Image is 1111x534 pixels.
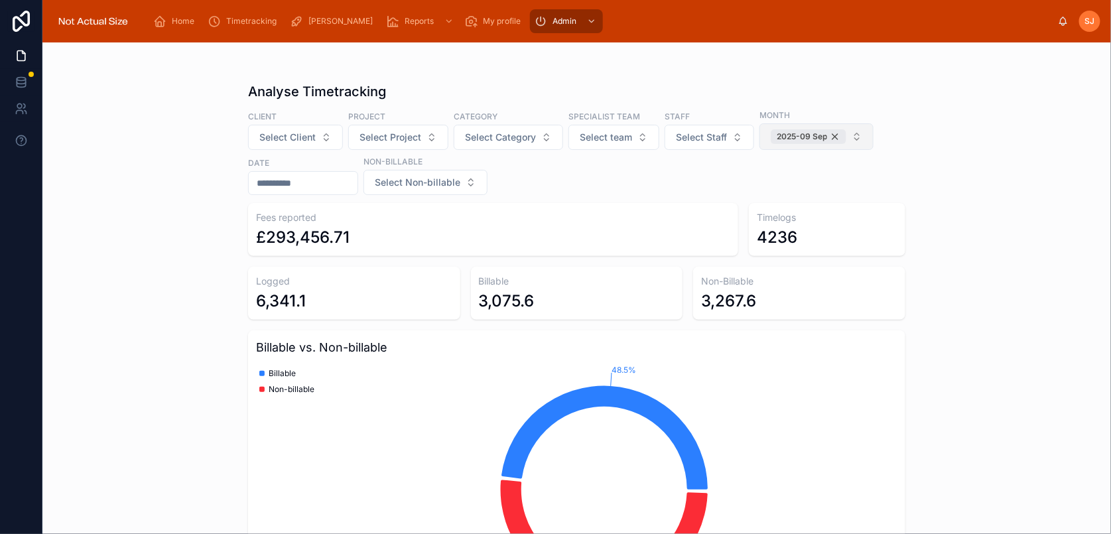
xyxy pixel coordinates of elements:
a: Timetracking [204,9,286,33]
span: [PERSON_NAME] [308,16,373,27]
span: 2025-09 Sep [777,131,827,142]
span: Select Category [465,131,536,144]
a: Reports [382,9,460,33]
h3: Timelogs [757,211,897,224]
h1: Analyse Timetracking [248,82,386,101]
button: Select Button [248,125,343,150]
button: Select Button [568,125,659,150]
span: Non-billable [269,384,314,395]
h3: Billable vs. Non-billable [256,338,897,357]
span: Select Client [259,131,316,144]
button: Select Button [348,125,448,150]
span: Select Project [359,131,421,144]
label: Client [248,110,277,122]
h3: Billable [479,275,675,288]
div: £293,456.71 [256,227,350,248]
a: My profile [460,9,530,33]
label: Non-billable [363,155,423,167]
a: [PERSON_NAME] [286,9,382,33]
label: Month [759,109,790,121]
button: Select Button [454,125,563,150]
label: Date [248,157,269,168]
img: App logo [53,11,133,32]
label: Category [454,110,497,122]
div: 4236 [757,227,797,248]
span: SJ [1085,16,1095,27]
h3: Logged [256,275,452,288]
span: Select Staff [676,131,727,144]
label: Specialist team [568,110,640,122]
button: Unselect 1 [771,129,846,144]
span: Reports [405,16,434,27]
label: Staff [665,110,690,122]
div: 3,075.6 [479,291,535,312]
span: Home [172,16,194,27]
button: Select Button [363,170,488,195]
span: Select team [580,131,632,144]
label: Project [348,110,385,122]
h3: Fees reported [256,211,730,224]
button: Select Button [759,123,874,150]
div: 3,267.6 [701,291,756,312]
span: My profile [483,16,521,27]
span: Timetracking [226,16,277,27]
h3: Non-Billable [701,275,897,288]
div: 6,341.1 [256,291,306,312]
span: Select Non-billable [375,176,460,189]
div: scrollable content [144,7,1058,36]
span: Admin [553,16,576,27]
button: Select Button [665,125,754,150]
a: Admin [530,9,603,33]
span: Billable [269,368,296,379]
a: Home [149,9,204,33]
tspan: 48.5% [612,365,636,375]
